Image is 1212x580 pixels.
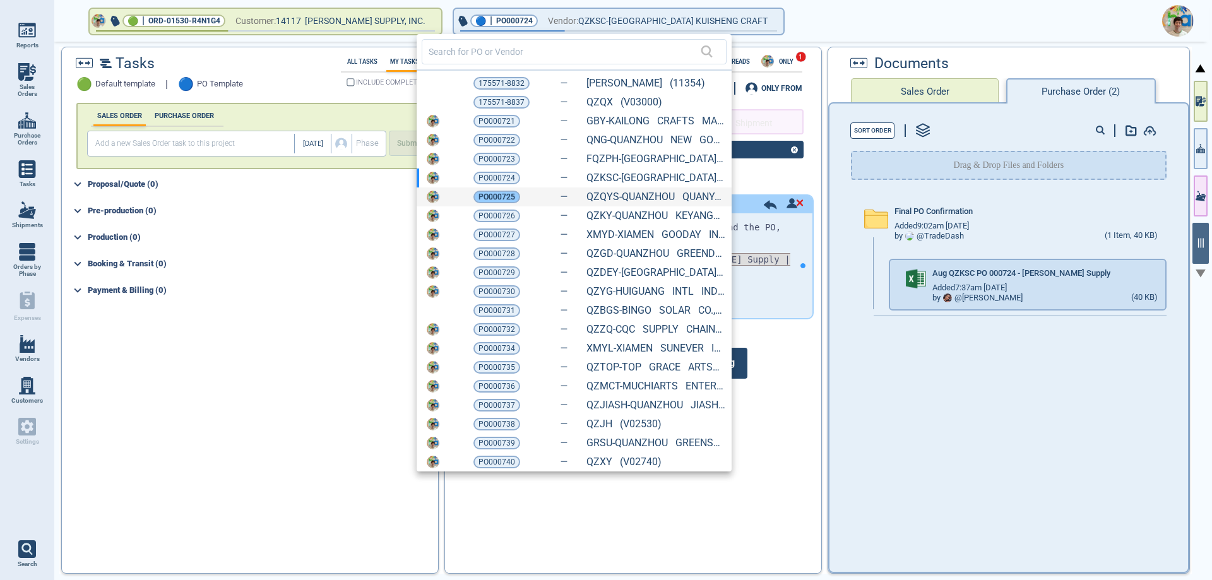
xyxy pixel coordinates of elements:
[427,456,439,468] img: Avatar
[586,248,725,259] a: QZGD-QUANZHOU GREENDAY ELECTRO (11063)
[586,286,725,297] a: QZYG-HUIGUANG INTL INDUSTRIAL (11209)
[427,228,439,241] img: Avatar
[478,247,515,260] span: PO000728
[427,361,439,374] img: Avatar
[478,115,515,127] span: PO000721
[427,172,439,184] img: Avatar
[478,361,515,374] span: PO000735
[586,191,725,203] a: QZQYS-QUANZHOU QUANYUANSHENG A (10993)
[478,418,515,430] span: PO000738
[586,456,662,468] a: QZXY (V02740)
[429,42,701,61] input: Search for PO or Vendor
[427,153,439,165] img: Avatar
[478,210,515,222] span: PO000726
[478,96,525,109] span: 175571-8837
[586,381,725,392] a: QZMCT-MUCHIARTS ENTERPRISES LIMITED (11481)
[586,418,662,430] a: QZJH (V02530)
[427,437,439,449] img: Avatar
[586,267,725,278] a: QZDEY-[GEOGRAPHIC_DATA] [GEOGRAPHIC_DATA] DEYAO CR (11139)
[586,324,725,335] a: QZZQ-CQC SUPPLY CHAIN MANAGEMENT CO., LTD (11353)
[478,228,515,241] span: PO000727
[427,323,439,336] img: Avatar
[478,172,515,184] span: PO000724
[427,380,439,393] img: Avatar
[478,437,515,449] span: PO000739
[586,229,725,240] a: XMYD-XIAMEN GOODAY INDUSTRIAL CO., LTD (11037)
[586,399,725,411] a: QZJIASH-QUANZHOU JIASHENG METAL & PLASTIC PRODUCTS CO. LTD. (11580)
[427,210,439,222] img: Avatar
[427,247,439,260] img: Avatar
[478,191,515,203] span: PO000725
[427,266,439,279] img: Avatar
[478,285,515,298] span: PO000730
[478,399,515,411] span: PO000737
[427,285,439,298] img: Avatar
[586,134,725,146] a: QNG-QUANZHOU NEW GOOD CRAFTS C (10858)
[586,210,725,222] a: QZKY-QUANZHOU KEYANG ELEC&TECH (11034)
[586,305,725,316] a: QZBGS-BINGO SOLAR CO., LTD (11331)
[478,77,525,90] span: 175571-8832
[586,343,725,354] a: XMYL-XIAMEN SUNEVER IMP AND EXP CO LTD (11437)
[478,266,515,279] span: PO000729
[586,115,725,127] a: GBY-KAILONG CRAFTS MANUFACTURING CO.,LTD (10581)
[427,418,439,430] img: Avatar
[427,115,439,127] img: Avatar
[478,304,515,317] span: PO000731
[478,456,515,468] span: PO000740
[478,153,515,165] span: PO000723
[478,134,515,146] span: PO000722
[427,399,439,411] img: Avatar
[427,342,439,355] img: Avatar
[586,153,725,165] a: FQZPH-[GEOGRAPHIC_DATA] QUANZHOU PENGHONG (10904)
[586,437,725,449] a: GRSU-QUANZHOU GREENSUN TECHNOLOGY CO., LTD. (V02560)
[586,172,725,184] a: QZKSC-[GEOGRAPHIC_DATA] KUISHENG CRAFT (10909)
[586,97,662,108] a: QZQX (V03000)
[478,380,515,393] span: PO000736
[586,78,705,89] a: [PERSON_NAME] (11354)
[478,323,515,336] span: PO000732
[478,342,515,355] span: PO000734
[586,362,725,373] a: QZTOP-TOP GRACE ARTS & CRAFTS CO., LTD. (11443)
[427,191,439,203] img: Avatar
[427,134,439,146] img: Avatar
